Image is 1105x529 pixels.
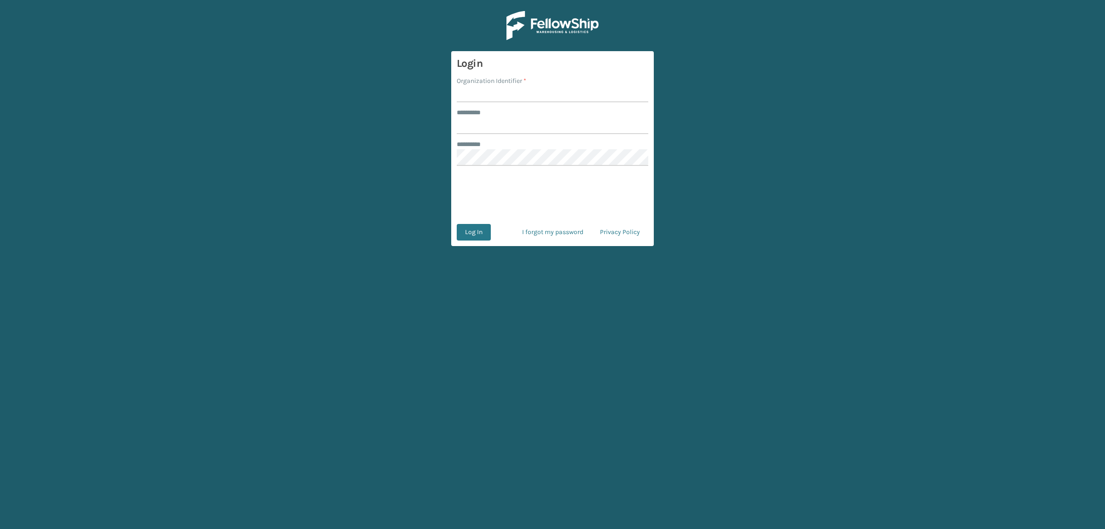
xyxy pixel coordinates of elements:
img: Logo [506,11,599,40]
iframe: reCAPTCHA [483,177,622,213]
button: Log In [457,224,491,241]
a: I forgot my password [514,224,592,241]
a: Privacy Policy [592,224,648,241]
label: Organization Identifier [457,76,526,86]
h3: Login [457,57,648,71]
